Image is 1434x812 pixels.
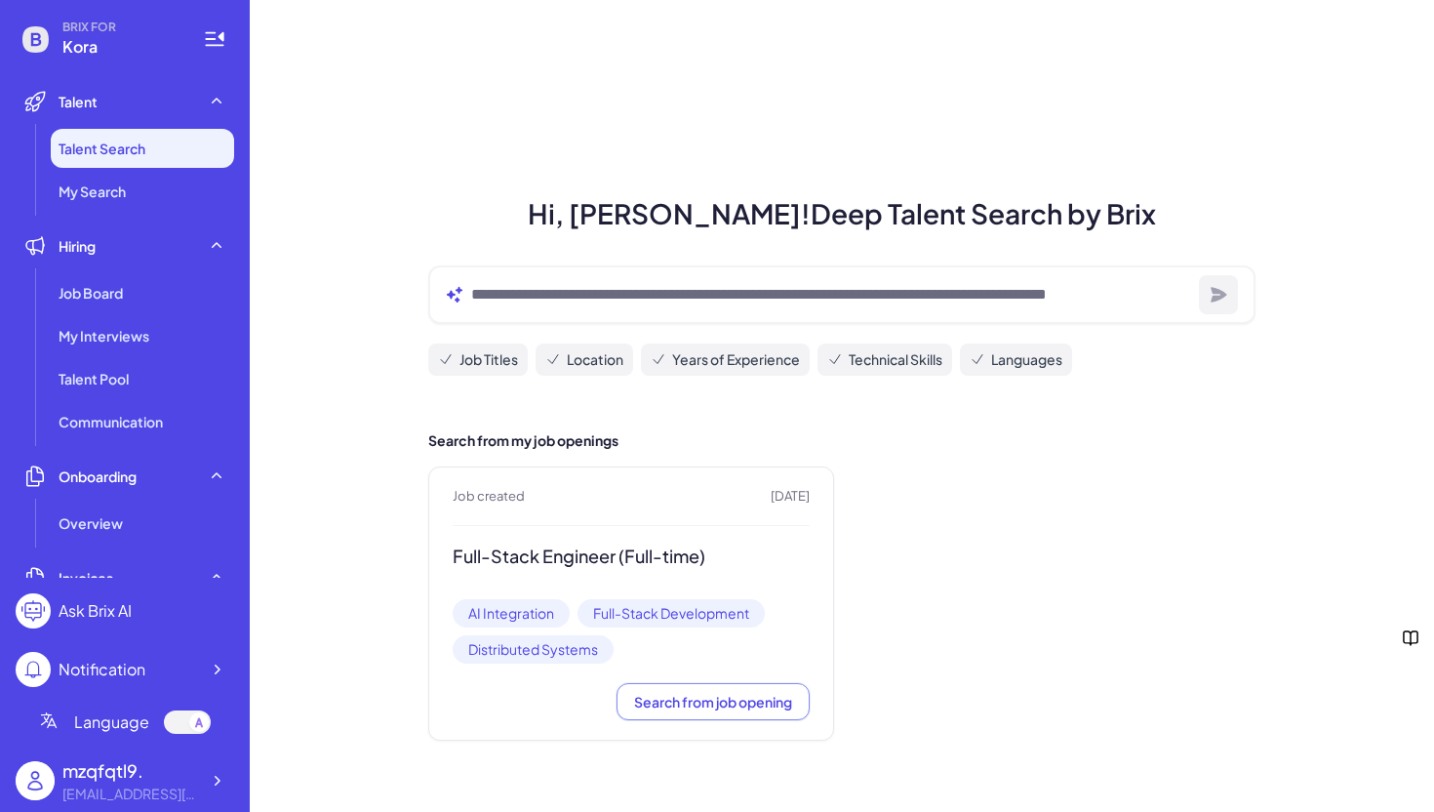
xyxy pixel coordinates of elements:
span: Full-Stack Development [578,599,765,628]
span: Job created [453,487,525,507]
h3: Full-Stack Engineer (Full-time) [453,546,810,568]
span: Onboarding [59,467,137,486]
span: Location [567,349,623,370]
span: Invoices [59,568,113,588]
span: Technical Skills [849,349,942,370]
h1: Hi, [PERSON_NAME]! Deep Talent Search by Brix [405,193,1279,234]
span: [DATE] [771,487,810,507]
span: My Interviews [59,326,149,345]
span: Job Board [59,283,123,303]
span: BRIX FOR [62,20,179,35]
span: Talent [59,92,98,111]
span: AI Integration [453,599,570,628]
div: Ask Brix AI [59,599,132,623]
div: Notification [59,658,145,681]
div: xinyi.zhang@koraai.co [62,784,199,804]
button: Search from job opening [617,683,810,720]
span: My Search [59,182,126,201]
span: Languages [991,349,1062,370]
span: Years of Experience [672,349,800,370]
span: Language [74,710,149,734]
span: Overview [59,513,123,533]
span: Communication [59,412,163,431]
span: Talent Search [59,139,145,158]
span: Search from job opening [634,693,792,710]
span: Job Titles [459,349,518,370]
div: mzqfqtl9. [62,757,199,784]
h2: Search from my job openings [428,430,1255,451]
span: Kora [62,35,179,59]
span: Hiring [59,236,96,256]
span: Distributed Systems [453,635,614,664]
span: Talent Pool [59,369,129,388]
img: user_logo.png [16,761,55,800]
